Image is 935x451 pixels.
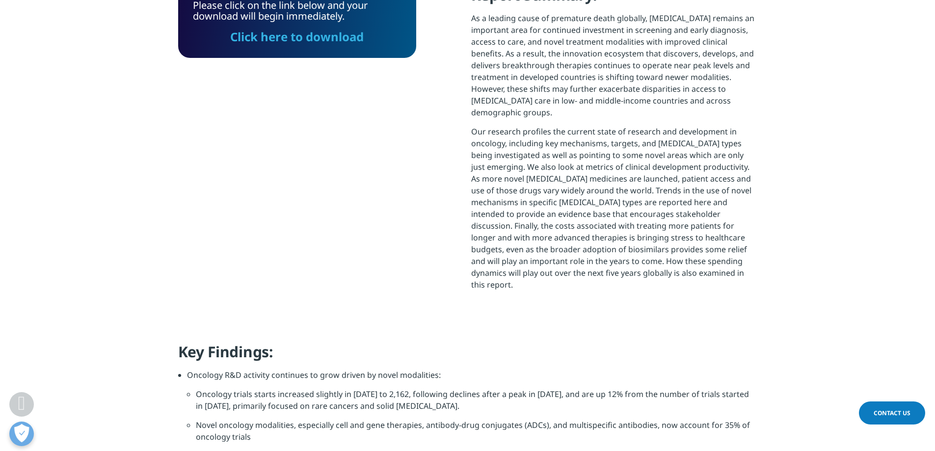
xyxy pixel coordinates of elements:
[874,409,910,417] span: Contact Us
[178,342,757,369] h4: Key Findings:
[230,28,364,45] a: Click here to download
[9,422,34,446] button: Ouvrir le centre de préférences
[471,12,757,126] p: As a leading cause of premature death globally, [MEDICAL_DATA] remains an important area for cont...
[196,388,757,419] li: Oncology trials starts increased slightly in [DATE] to 2,162, following declines after a peak in ...
[187,369,757,388] li: Oncology R&D activity continues to grow driven by novel modalities:
[859,401,925,424] a: Contact Us
[196,419,757,450] li: Novel oncology modalities, especially cell and gene therapies, antibody-drug conjugates (ADCs), a...
[471,126,757,298] p: Our research profiles the current state of research and development in oncology, including key me...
